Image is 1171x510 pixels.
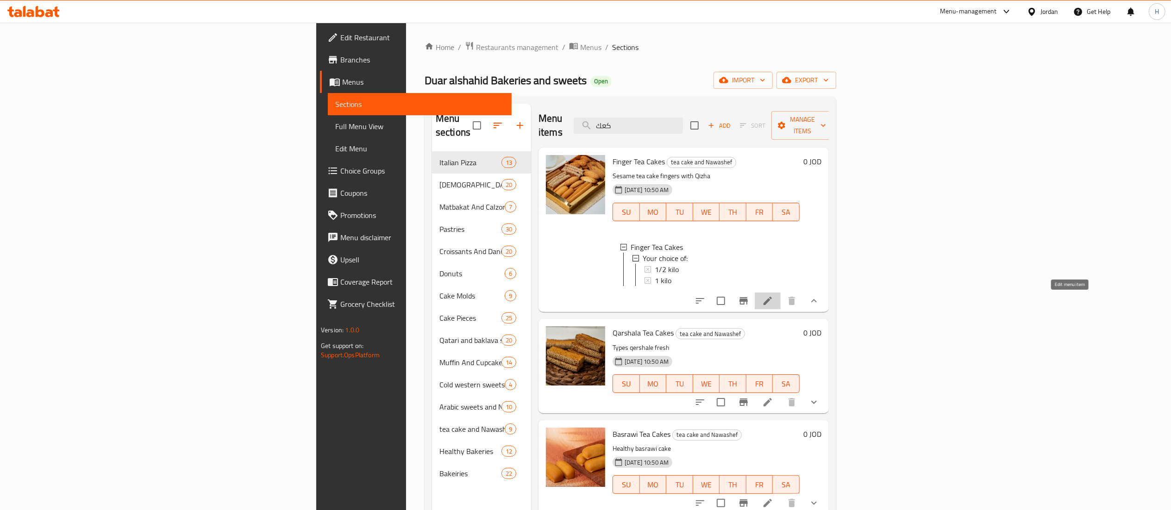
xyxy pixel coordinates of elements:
[644,478,663,491] span: MO
[439,446,501,457] span: Healthy Bakeries
[733,290,755,312] button: Branch-specific-item
[505,380,516,389] span: 4
[673,429,741,440] span: tea cake and Nawashef
[439,224,501,235] span: Pastries
[666,203,693,221] button: TU
[432,329,531,351] div: Qatari and baklava sweets20
[803,326,821,339] h6: 0 JOD
[340,299,504,310] span: Grocery Checklist
[714,72,773,89] button: import
[321,349,380,361] a: Support.OpsPlatform
[432,462,531,485] div: Bakeiries22
[676,329,745,339] span: tea cake and Nawashef
[539,112,563,139] h2: Menu items
[655,264,679,275] span: 1/2 kilo
[643,253,688,264] span: Your choice of:
[781,290,803,312] button: delete
[328,115,512,137] a: Full Menu View
[439,246,501,257] span: Croissants And Danish
[704,118,734,133] span: Add item
[723,377,743,391] span: TH
[502,447,516,456] span: 12
[502,403,516,411] span: 10
[432,307,531,329] div: Cake Pieces25
[501,179,516,190] div: items
[546,326,605,386] img: Qarshala Tea Cakes
[501,468,516,479] div: items
[776,205,796,219] span: SA
[340,254,504,265] span: Upsell
[321,340,363,352] span: Get support on:
[670,205,689,219] span: TU
[808,397,820,408] svg: Show Choices
[439,201,505,212] div: Matbakat And Calzones
[1040,6,1058,17] div: Jordan
[432,174,531,196] div: [DEMOGRAPHIC_DATA] Manakish20
[320,204,512,226] a: Promotions
[505,292,516,300] span: 9
[750,205,770,219] span: FR
[439,268,505,279] span: Donuts
[773,203,800,221] button: SA
[640,374,667,393] button: MO
[613,170,800,182] p: Sesame tea cake fingers with Qizha
[425,70,587,91] span: Duar alshahid Bakeries and sweets
[670,377,689,391] span: TU
[432,196,531,218] div: Matbakat And Calzones7
[940,6,997,17] div: Menu-management
[487,114,509,137] span: Sort sections
[720,203,746,221] button: TH
[320,182,512,204] a: Coupons
[734,118,771,133] span: Select section first
[432,285,531,307] div: Cake Molds9
[689,290,711,312] button: sort-choices
[720,475,746,494] button: TH
[432,218,531,240] div: Pastries30
[502,469,516,478] span: 22
[328,137,512,160] a: Edit Menu
[655,275,671,286] span: 1 kilo
[439,312,501,323] span: Cake Pieces
[803,155,821,168] h6: 0 JOD
[613,326,674,340] span: Qarshala Tea Cakes
[721,75,765,86] span: import
[502,247,516,256] span: 20
[605,42,608,53] li: /
[670,478,689,491] span: TU
[502,336,516,345] span: 20
[697,205,716,219] span: WE
[776,72,836,89] button: export
[501,224,516,235] div: items
[502,314,516,323] span: 25
[746,374,773,393] button: FR
[697,377,716,391] span: WE
[562,42,565,53] li: /
[613,427,670,441] span: Basrawi Tea Cakes
[502,358,516,367] span: 14
[693,374,720,393] button: WE
[704,118,734,133] button: Add
[781,391,803,413] button: delete
[685,116,704,135] span: Select section
[439,401,501,412] span: Arabic sweets and Nawashef
[762,498,773,509] a: Edit menu item
[439,290,505,301] span: Cake Molds
[335,143,504,154] span: Edit Menu
[693,475,720,494] button: WE
[502,225,516,234] span: 30
[771,111,833,140] button: Manage items
[621,357,672,366] span: [DATE] 10:50 AM
[509,114,531,137] button: Add section
[439,157,501,168] span: Italian Pizza
[335,99,504,110] span: Sections
[667,157,736,168] span: tea cake and Nawashef
[707,120,732,131] span: Add
[432,440,531,462] div: Healthy Bakeries12
[723,205,743,219] span: TH
[711,291,731,311] span: Select to update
